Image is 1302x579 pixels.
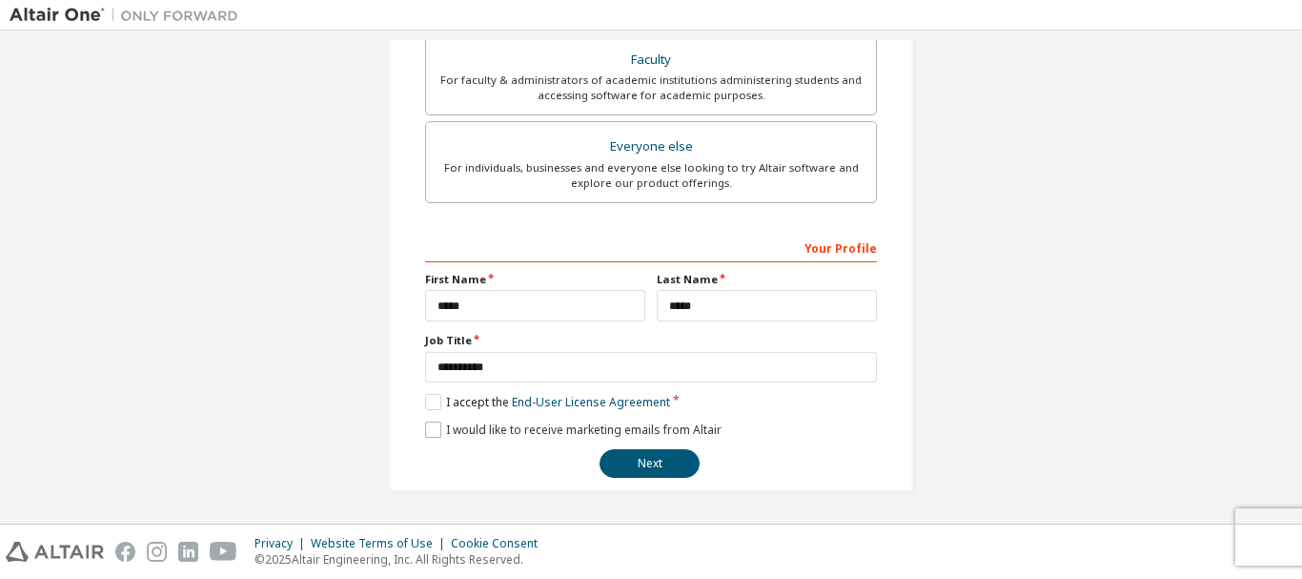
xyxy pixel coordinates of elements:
[512,394,670,410] a: End-User License Agreement
[6,542,104,562] img: altair_logo.svg
[657,272,877,287] label: Last Name
[437,47,865,73] div: Faculty
[254,551,549,568] p: © 2025 Altair Engineering, Inc. All Rights Reserved.
[254,536,311,551] div: Privacy
[178,542,198,562] img: linkedin.svg
[451,536,549,551] div: Cookie Consent
[437,72,865,103] div: For faculty & administrators of academic institutions administering students and accessing softwa...
[10,6,248,25] img: Altair One
[311,536,451,551] div: Website Terms of Use
[437,134,865,160] div: Everyone else
[115,542,135,562] img: facebook.svg
[210,542,237,562] img: youtube.svg
[147,542,167,562] img: instagram.svg
[425,272,645,287] label: First Name
[425,422,722,438] label: I would like to receive marketing emails from Altair
[600,449,700,478] button: Next
[425,333,877,348] label: Job Title
[425,232,877,262] div: Your Profile
[425,394,670,410] label: I accept the
[437,160,865,191] div: For individuals, businesses and everyone else looking to try Altair software and explore our prod...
